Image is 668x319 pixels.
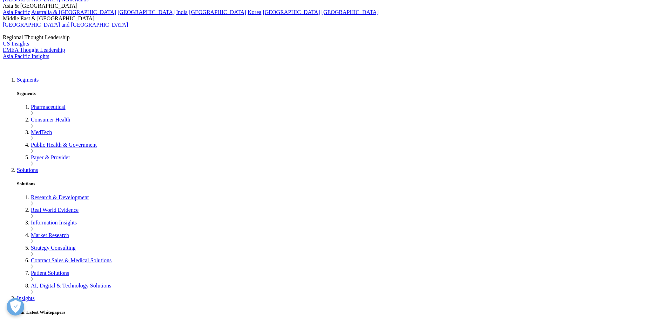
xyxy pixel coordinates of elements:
[31,155,70,161] a: Payer & Provider
[17,182,665,187] h5: Solutions
[31,283,111,289] a: AI, Digital & Technology Solutions
[31,130,52,136] a: MedTech
[3,48,65,54] a: EMEA Thought Leadership
[31,195,89,201] a: Research & Development
[31,220,77,226] a: Information Insights
[17,91,665,97] h5: Segments
[31,271,69,277] a: Patient Solutions
[3,3,665,9] div: Asia & [GEOGRAPHIC_DATA]
[3,54,49,60] a: Asia Pacific Insights
[31,208,79,214] a: Real World Evidence
[31,233,69,239] a: Market Research
[31,117,70,123] a: Consumer Health
[17,77,39,83] a: Segments
[248,9,261,15] a: Korea
[3,60,59,70] img: IQVIA Healthcare Information Technology and Pharma Clinical Research Company
[3,28,8,34] img: 2093_analyzing-data-using-big-screen-display-and-laptop.png
[189,9,246,15] a: [GEOGRAPHIC_DATA]
[3,9,30,15] a: Asia Pacific
[31,9,116,15] a: Australia & [GEOGRAPHIC_DATA]
[17,296,35,302] a: Insights
[3,22,128,28] a: [GEOGRAPHIC_DATA] and [GEOGRAPHIC_DATA]
[31,258,112,264] a: Contract Sales & Medical Solutions
[322,9,379,15] a: [GEOGRAPHIC_DATA]
[31,245,76,251] a: Strategy Consulting
[17,310,665,316] h5: Our Latest Whitepapers
[3,35,665,41] div: Regional Thought Leadership
[31,143,97,148] a: Public Health & Government
[3,15,665,22] div: Middle East & [GEOGRAPHIC_DATA]
[263,9,320,15] a: [GEOGRAPHIC_DATA]
[176,9,188,15] a: India
[3,41,29,47] a: US Insights
[17,168,38,174] a: Solutions
[7,298,24,315] button: Open Preferences
[117,9,175,15] a: [GEOGRAPHIC_DATA]
[31,105,66,111] a: Pharmaceutical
